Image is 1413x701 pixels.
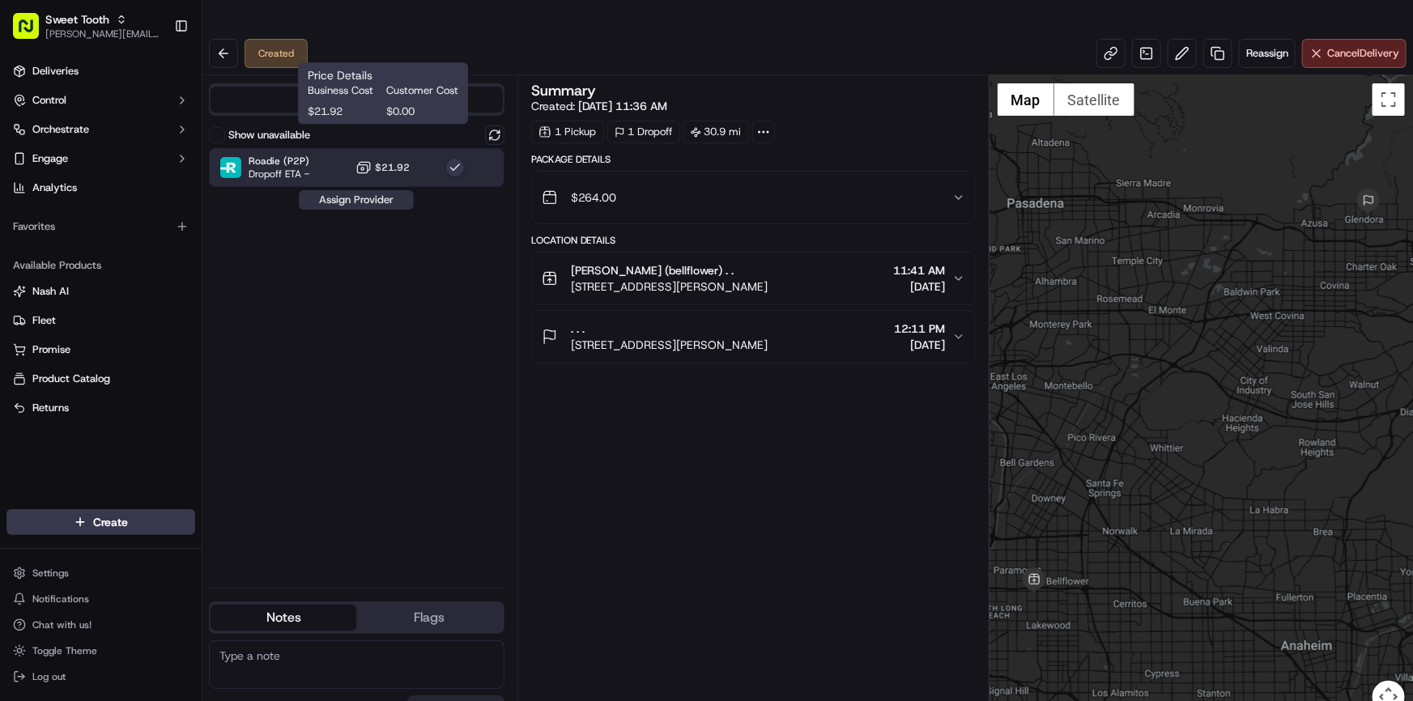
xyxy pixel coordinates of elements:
div: 📗 [16,363,29,376]
span: Regen Pajulas [50,295,118,308]
span: 12:11 PM [895,321,946,337]
button: Assign Provider [299,190,414,210]
button: Settings [6,562,195,584]
button: Sweet Tooth [45,11,109,28]
span: . . . [571,321,585,337]
img: Regen Pajulas [16,279,42,305]
input: Got a question? Start typing here... [42,104,292,121]
button: [PERSON_NAME][EMAIL_ADDRESS][DOMAIN_NAME] [45,28,161,40]
a: Fleet [13,313,189,328]
span: Chat with us! [32,618,92,631]
h3: Summary [531,83,597,98]
button: Fleet [6,308,195,334]
button: Engage [6,146,195,172]
span: [STREET_ADDRESS][PERSON_NAME] [571,278,768,295]
span: Returns [32,401,69,415]
button: Returns [6,395,195,421]
img: Bea Lacdao [16,236,42,261]
a: Deliveries [6,58,195,84]
button: Toggle Theme [6,639,195,662]
span: Fleet [32,313,56,328]
span: Analytics [32,181,77,195]
button: Control [6,87,195,113]
span: $21.92 [375,161,410,174]
button: Quotes [211,87,503,113]
button: $264.00 [532,172,975,223]
button: Show satellite imagery [1054,83,1134,116]
span: [DATE] [143,251,177,264]
p: Welcome 👋 [16,65,295,91]
div: 1 Pickup [531,121,604,143]
div: Available Products [6,253,195,278]
img: Roadie (P2P) [220,157,241,178]
span: [STREET_ADDRESS][PERSON_NAME] [571,337,768,353]
span: Product Catalog [32,372,110,386]
div: Location Details [531,234,976,247]
a: Nash AI [13,284,189,299]
span: Orchestrate [32,122,89,137]
span: Cancel Delivery [1327,46,1399,61]
button: Sweet Tooth[PERSON_NAME][EMAIL_ADDRESS][DOMAIN_NAME] [6,6,168,45]
div: 1 Dropoff [607,121,680,143]
span: $264.00 [571,189,617,206]
button: Toggle fullscreen view [1373,83,1405,116]
div: Start new chat [73,155,266,171]
button: Orchestrate [6,117,195,142]
div: We're available if you need us! [73,171,223,184]
span: Deliveries [32,64,79,79]
div: Past conversations [16,210,109,223]
button: Create [6,509,195,535]
span: Notifications [32,593,89,605]
span: Control [32,93,66,108]
button: Notes [211,605,356,631]
span: [DATE] 11:36 AM [578,99,668,113]
span: [PERSON_NAME] (bellflower) . . [571,262,734,278]
span: API Documentation [153,362,260,378]
span: Dropoff ETA - [249,168,309,181]
a: Powered byPylon [114,401,196,414]
span: [PERSON_NAME] [50,251,131,264]
button: Promise [6,337,195,363]
a: Returns [13,401,189,415]
button: Chat with us! [6,614,195,636]
span: Settings [32,567,69,580]
span: Roadie (P2P) [249,155,309,168]
label: Show unavailable [228,128,310,142]
button: Notifications [6,588,195,610]
span: Knowledge Base [32,362,124,378]
button: Reassign [1239,39,1296,68]
a: Analytics [6,175,195,201]
span: • [121,295,127,308]
span: Promise [32,342,70,357]
span: Engage [32,151,68,166]
button: Nash AI [6,278,195,304]
button: See all [251,207,295,227]
span: Nash AI [32,284,69,299]
span: Log out [32,670,66,683]
span: [DATE] [895,337,946,353]
span: Reassign [1246,46,1288,61]
span: Create [93,514,128,530]
span: 11:41 AM [894,262,946,278]
span: Toggle Theme [32,644,97,657]
button: CancelDelivery [1302,39,1407,68]
h1: Price Details [308,67,458,83]
button: Log out [6,665,195,688]
span: [DATE] [894,278,946,295]
a: 📗Knowledge Base [10,355,130,384]
span: Pylon [161,401,196,414]
img: 1736555255976-a54dd68f-1ca7-489b-9aae-adbdc363a1c4 [32,295,45,308]
div: 💻 [137,363,150,376]
span: Business Cost [308,83,380,98]
span: Customer Cost [386,83,458,98]
button: [PERSON_NAME] (bellflower) . .[STREET_ADDRESS][PERSON_NAME]11:41 AM[DATE] [532,253,975,304]
a: Product Catalog [13,372,189,386]
img: 1753817452368-0c19585d-7be3-40d9-9a41-2dc781b3d1eb [34,155,63,184]
a: 💻API Documentation [130,355,266,384]
div: Package Details [531,153,976,166]
span: $0.00 [386,104,458,119]
button: Start new chat [275,159,295,179]
img: 1736555255976-a54dd68f-1ca7-489b-9aae-adbdc363a1c4 [16,155,45,184]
